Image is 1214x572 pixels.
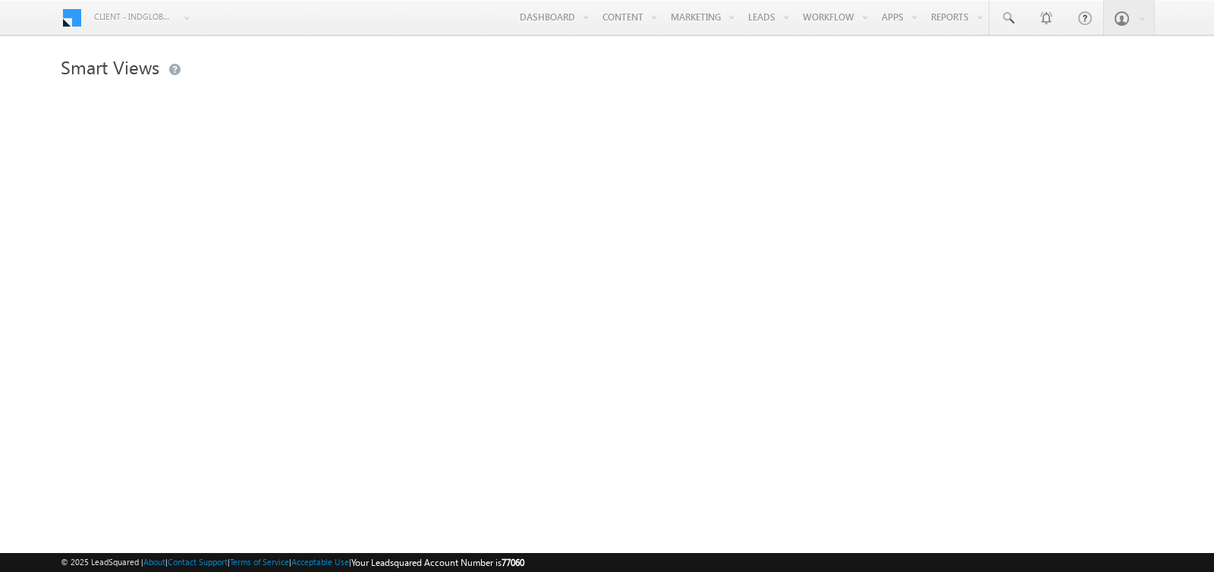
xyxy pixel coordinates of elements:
span: Your Leadsquared Account Number is [351,557,524,568]
span: © 2025 LeadSquared | | | | | [61,555,524,570]
a: Terms of Service [230,557,289,567]
a: Acceptable Use [291,557,349,567]
a: Contact Support [168,557,228,567]
a: About [143,557,165,567]
span: Client - indglobal1 (77060) [94,9,174,24]
span: Smart Views [61,55,159,79]
span: 77060 [502,557,524,568]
